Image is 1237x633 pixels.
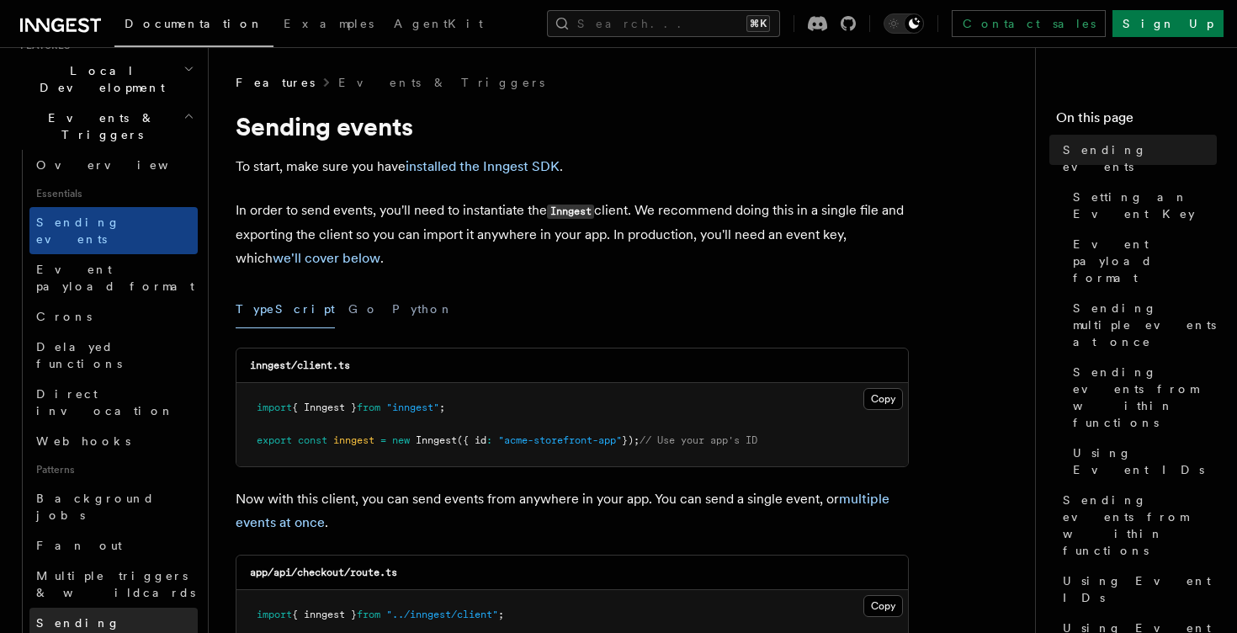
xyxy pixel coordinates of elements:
span: const [298,434,327,446]
span: Webhooks [36,434,130,448]
span: Overview [36,158,210,172]
a: Contact sales [952,10,1106,37]
a: Crons [29,301,198,332]
h4: On this page [1056,108,1217,135]
a: Multiple triggers & wildcards [29,561,198,608]
span: Delayed functions [36,340,122,370]
span: Using Event IDs [1073,444,1217,478]
span: from [357,402,380,413]
button: Go [348,290,379,328]
a: Setting an Event Key [1066,182,1217,229]
span: import [257,609,292,620]
span: "../inngest/client" [386,609,498,620]
span: Sending events from within functions [1073,364,1217,431]
span: ; [498,609,504,620]
p: In order to send events, you'll need to instantiate the client. We recommend doing this in a sing... [236,199,909,270]
a: Using Event IDs [1056,566,1217,613]
span: AgentKit [394,17,483,30]
span: Sending events from within functions [1063,492,1217,559]
span: Sending events [36,215,120,246]
span: : [486,434,492,446]
code: Inngest [547,205,594,219]
a: installed the Inngest SDK [406,158,560,174]
a: AgentKit [384,5,493,45]
span: Setting an Event Key [1073,189,1217,222]
span: from [357,609,380,620]
a: Background jobs [29,483,198,530]
button: Python [392,290,454,328]
a: we'll cover below [273,250,380,266]
a: Fan out [29,530,198,561]
button: Copy [863,388,903,410]
a: Using Event IDs [1066,438,1217,485]
h1: Sending events [236,111,909,141]
span: new [392,434,410,446]
span: Inngest [416,434,457,446]
span: Sending events [1063,141,1217,175]
code: app/api/checkout/route.ts [250,567,397,578]
a: Direct invocation [29,379,198,426]
span: Patterns [29,456,198,483]
span: Events & Triggers [13,109,183,143]
span: Local Development [13,62,183,96]
p: To start, make sure you have . [236,155,909,178]
span: import [257,402,292,413]
span: export [257,434,292,446]
a: Webhooks [29,426,198,456]
code: inngest/client.ts [250,359,350,371]
span: Direct invocation [36,387,174,418]
a: multiple events at once [236,491,889,530]
a: Documentation [114,5,273,47]
span: Event payload format [1073,236,1217,286]
a: Event payload format [1066,229,1217,293]
a: Overview [29,150,198,180]
span: Event payload format [36,263,194,293]
button: Toggle dark mode [884,13,924,34]
span: Fan out [36,539,122,552]
a: Sign Up [1112,10,1224,37]
a: Sending events from within functions [1056,485,1217,566]
span: Sending multiple events at once [1073,300,1217,350]
a: Delayed functions [29,332,198,379]
span: { Inngest } [292,402,357,413]
span: inngest [333,434,374,446]
button: TypeScript [236,290,335,328]
a: Sending events from within functions [1066,357,1217,438]
span: Using Event IDs [1063,572,1217,606]
span: ; [439,402,445,413]
span: Background jobs [36,492,155,522]
span: Essentials [29,180,198,207]
a: Examples [273,5,384,45]
span: Multiple triggers & wildcards [36,569,195,599]
span: "acme-storefront-app" [498,434,622,446]
a: Sending multiple events at once [1066,293,1217,357]
p: Now with this client, you can send events from anywhere in your app. You can send a single event,... [236,487,909,535]
span: "inngest" [386,402,439,413]
span: }); [622,434,640,446]
button: Local Development [13,56,198,103]
a: Events & Triggers [338,74,544,91]
span: = [380,434,386,446]
kbd: ⌘K [746,15,770,32]
span: Features [236,74,315,91]
a: Event payload format [29,254,198,301]
span: ({ id [457,434,486,446]
span: // Use your app's ID [640,434,757,446]
a: Sending events [29,207,198,254]
span: { inngest } [292,609,357,620]
span: Crons [36,310,92,323]
button: Events & Triggers [13,103,198,150]
span: Examples [284,17,374,30]
span: Documentation [125,17,263,30]
button: Search...⌘K [547,10,780,37]
button: Copy [863,595,903,617]
a: Sending events [1056,135,1217,182]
